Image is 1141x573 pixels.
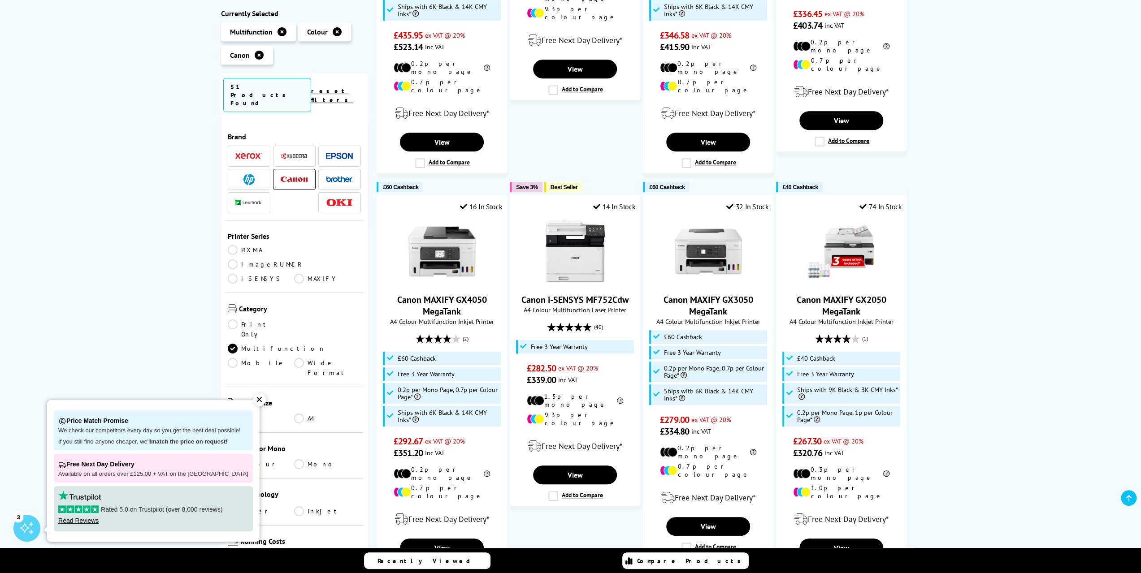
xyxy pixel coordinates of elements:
span: Ships with 6K Black & 14K CMY Inks* [664,388,765,402]
li: 9.3p per colour page [527,5,623,21]
span: £279.00 [660,414,689,426]
span: ex VAT @ 20% [824,437,863,445]
span: Recently Viewed [377,557,479,565]
img: Canon [281,177,308,182]
span: £334.80 [660,426,689,437]
span: £523.14 [394,41,423,53]
a: Laser [228,506,295,516]
p: Rated 5.0 on Trustpilot (over 8,000 reviews) [58,505,248,513]
p: Free Next Day Delivery [58,458,248,470]
div: 32 In Stock [726,202,768,211]
span: A4 Colour Multifunction Laser Printer [515,306,635,314]
button: £40 Cashback [776,182,822,192]
span: inc VAT [425,448,445,457]
li: 1.5p per mono page [527,392,623,409]
span: £339.00 [527,374,556,386]
button: Best Seller [544,182,582,192]
a: Wide Format [294,358,361,378]
div: modal_delivery [648,101,768,126]
span: Ships with 9K Black & 3K CMY Inks* [797,386,898,401]
a: Read Reviews [58,517,99,524]
a: MAXIFY [294,274,361,284]
span: Free 3 Year Warranty [531,343,588,350]
a: A4 [294,414,361,423]
span: £60 Cashback [649,184,685,190]
a: View [666,133,750,151]
button: £60 Cashback [377,182,423,192]
span: (2) [463,330,469,347]
span: Brand [228,132,361,141]
span: £320.76 [793,447,822,459]
span: £292.67 [394,435,423,447]
span: £336.45 [793,8,822,20]
button: Save 3% [510,182,542,192]
img: stars-5.svg [58,505,99,513]
a: Multifunction [228,344,325,353]
span: Ships with 6K Black & 14K CMY Inks* [398,409,499,423]
li: 0.2p per mono page [660,444,756,460]
span: Multifunction [230,27,273,36]
span: inc VAT [691,43,711,51]
strong: match the price on request! [151,438,227,445]
span: A4 Colour Multifunction Inkjet Printer [648,317,768,326]
img: Brother [326,176,353,182]
li: 0.3p per mono page [793,465,889,482]
div: modal_delivery [648,485,768,510]
a: Mono [294,459,361,469]
span: A4 Colour Multifunction Inkjet Printer [382,317,502,326]
div: 74 In Stock [859,202,902,211]
span: ex VAT @ 20% [691,415,731,424]
span: £40 Cashback [782,184,818,190]
div: 16 In Stock [460,202,502,211]
span: Ships with 6K Black & 14K CMY Inks* [664,3,765,17]
span: £351.20 [394,447,423,459]
li: 0.2p per mono page [660,60,756,76]
a: Canon MAXIFY GX4050 MegaTank [397,294,487,317]
a: View [799,539,883,557]
li: 0.7p per colour page [793,56,889,73]
p: Price Match Promise [58,415,248,427]
a: reset filters [311,87,353,104]
span: Ships with 6K Black & 14K CMY Inks* [398,3,499,17]
a: Inkjet [294,506,361,516]
li: 0.7p per colour page [660,462,756,478]
img: Canon MAXIFY GX3050 MegaTank [675,218,742,285]
span: £435.95 [394,30,423,41]
span: 0.2p per Mono Page, 0.7p per Colour Page* [664,365,765,379]
img: OKI [326,199,353,207]
li: 0.7p per colour page [394,484,490,500]
img: Canon i-SENSYS MF752Cdw [542,218,609,285]
span: Colour [307,27,328,36]
label: Add to Compare [815,137,869,146]
span: Running Costs [240,537,361,548]
li: 0.2p per mono page [394,60,490,76]
a: Kyocera [281,151,308,162]
a: Canon MAXIFY GX3050 MegaTank [675,278,742,287]
a: Canon i-SENSYS MF752Cdw [542,278,609,287]
div: modal_delivery [781,79,902,104]
p: Available on all orders over £125.00 + VAT on the [GEOGRAPHIC_DATA] [58,470,248,478]
a: View [533,60,616,78]
li: 0.2p per mono page [394,465,490,482]
span: £60 Cashback [664,333,702,340]
label: Add to Compare [548,85,603,95]
span: ex VAT @ 20% [558,364,598,372]
span: Best Seller [551,184,578,190]
a: View [400,539,483,557]
span: Printer Size [237,398,361,409]
img: Lexmark [235,200,262,206]
span: ex VAT @ 20% [824,9,864,18]
span: ex VAT @ 20% [691,31,731,39]
span: inc VAT [691,427,711,435]
span: Colour or Mono [237,444,361,455]
a: View [533,465,616,484]
span: Category [239,304,361,315]
span: £282.50 [527,362,556,374]
a: Lexmark [235,197,262,208]
span: Compare Products [637,557,746,565]
li: 0.7p per colour page [394,78,490,94]
a: Compare Products [622,552,749,569]
div: modal_delivery [781,507,902,532]
div: 14 In Stock [593,202,635,211]
span: inc VAT [425,43,445,51]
